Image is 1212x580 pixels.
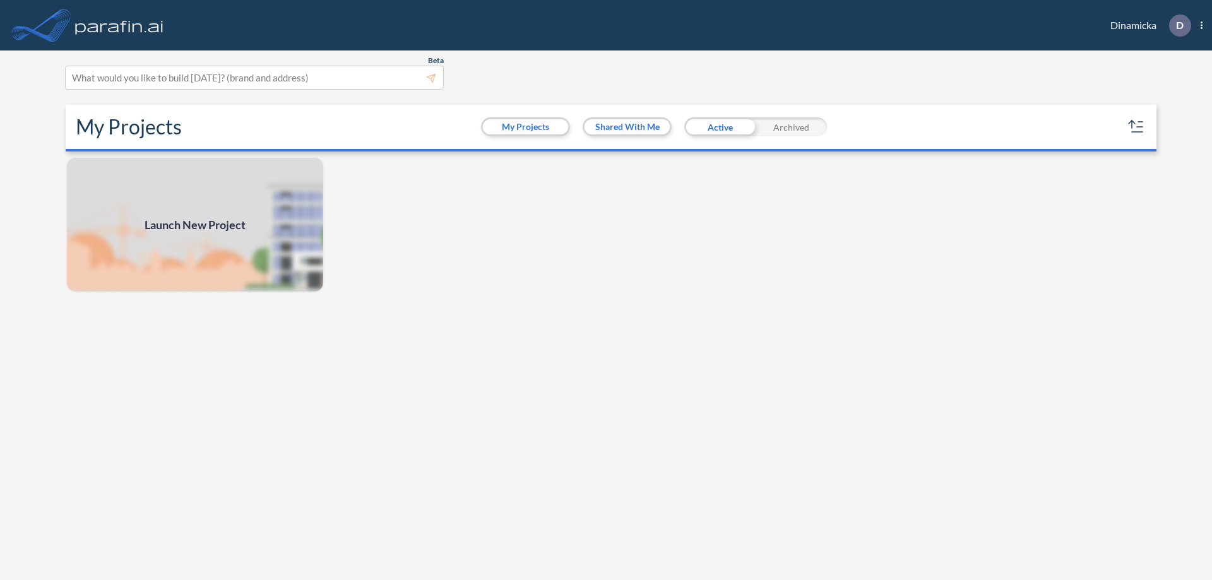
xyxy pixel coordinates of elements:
[1176,20,1184,31] p: D
[73,13,166,38] img: logo
[483,119,568,134] button: My Projects
[66,157,324,293] img: add
[585,119,670,134] button: Shared With Me
[684,117,756,136] div: Active
[76,115,182,139] h2: My Projects
[756,117,827,136] div: Archived
[145,216,246,234] span: Launch New Project
[1126,117,1146,137] button: sort
[1091,15,1203,37] div: Dinamicka
[428,56,444,66] span: Beta
[66,157,324,293] a: Launch New Project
